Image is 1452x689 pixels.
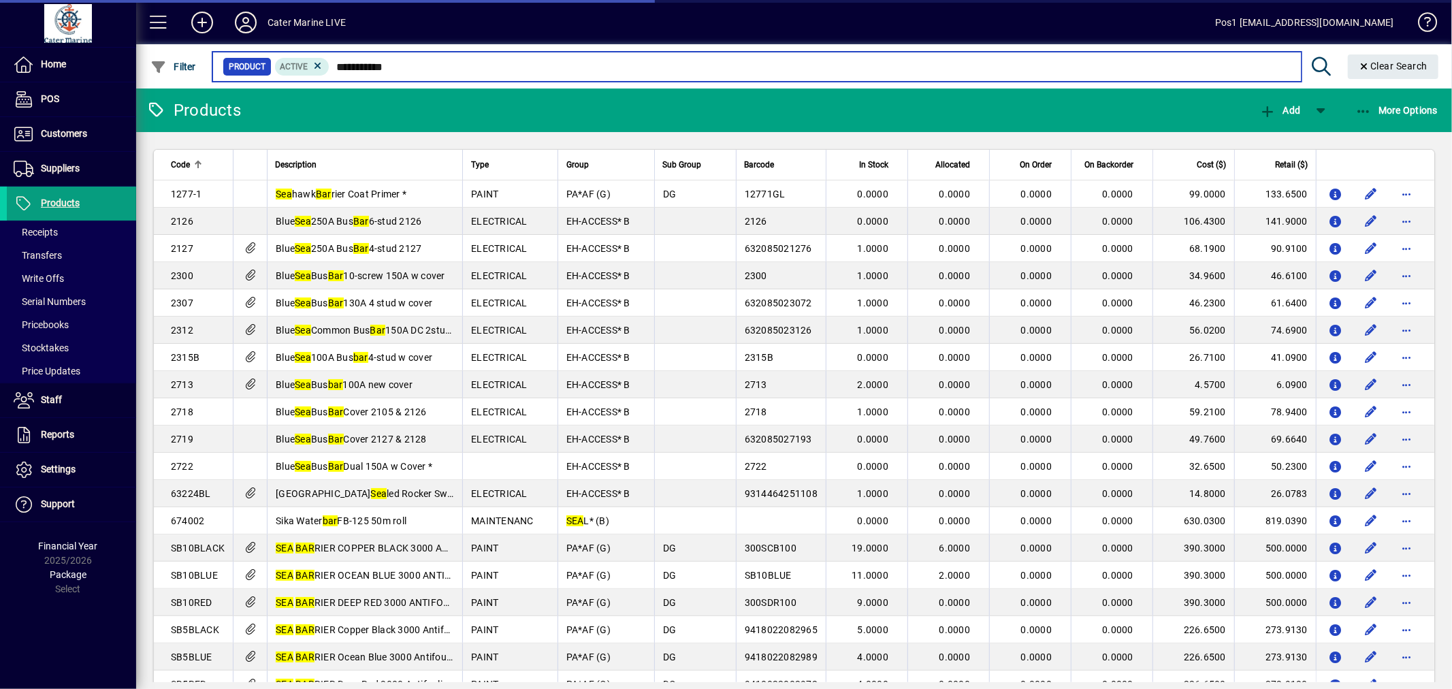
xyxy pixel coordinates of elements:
button: More options [1395,319,1417,341]
span: 0.0000 [1103,270,1134,281]
td: 69.6640 [1234,426,1316,453]
span: 0.0000 [1103,216,1134,227]
em: bar [353,352,368,363]
td: 500.0000 [1234,562,1316,589]
a: Price Updates [7,359,136,383]
span: 0.0000 [1021,189,1052,199]
td: 26.0783 [1234,480,1316,507]
span: Blue 100A Bus 4-stud w cover [276,352,432,363]
span: 0.0000 [1021,298,1052,308]
em: bar [323,515,338,526]
td: 14.8000 [1152,480,1234,507]
span: 632085023072 [745,298,812,308]
a: Pricebooks [7,313,136,336]
span: 1277-1 [171,189,202,199]
button: Edit [1360,455,1382,477]
span: 0.0000 [1021,406,1052,417]
em: Sea [371,488,387,499]
span: Blue 250A Bus 6-stud 2126 [276,216,421,227]
span: 12771GL [745,189,786,199]
span: 2312 [171,325,193,336]
a: Home [7,48,136,82]
td: 46.2300 [1152,289,1234,317]
td: 59.2100 [1152,398,1234,426]
span: PA*AF (G) [566,570,611,581]
em: Bar [370,325,386,336]
span: 0.0000 [858,189,889,199]
span: 0.0000 [1103,189,1134,199]
em: bar [328,379,343,390]
span: ELECTRICAL [471,298,528,308]
span: Code [171,157,190,172]
span: Barcode [745,157,775,172]
span: 2713 [745,379,767,390]
em: Sea [276,189,292,199]
span: 0.0000 [1103,379,1134,390]
span: 0.0000 [939,298,971,308]
em: Sea [295,461,311,472]
button: More options [1395,292,1417,314]
a: Transfers [7,244,136,267]
span: PAINT [471,189,498,199]
div: On Backorder [1080,157,1146,172]
span: EH-ACCESS* B [566,243,630,254]
span: 0.0000 [939,434,971,445]
span: Active [280,62,308,71]
button: More options [1395,428,1417,450]
button: More options [1395,238,1417,259]
span: Transfers [14,250,62,261]
span: ELECTRICAL [471,270,528,281]
span: 632085023126 [745,325,812,336]
span: 0.0000 [939,270,971,281]
td: 41.0900 [1234,344,1316,371]
span: POS [41,93,59,104]
em: SEA [276,570,293,581]
span: SB10BLUE [171,570,218,581]
td: 34.9600 [1152,262,1234,289]
span: RIER COPPER BLACK 3000 ANTIFOULING 10L [276,543,517,554]
span: 0.0000 [1103,461,1134,472]
span: 0.0000 [1103,406,1134,417]
span: 2307 [171,298,193,308]
span: Blue 250A Bus 4-stud 2127 [276,243,421,254]
td: 6.0900 [1234,371,1316,398]
button: Add [180,10,224,35]
em: Sea [295,379,311,390]
td: 500.0000 [1234,534,1316,562]
a: Settings [7,453,136,487]
em: Sea [295,298,311,308]
span: PAINT [471,570,498,581]
button: More options [1395,374,1417,396]
em: BAR [295,570,314,581]
td: 68.1900 [1152,235,1234,262]
span: 0.0000 [939,515,971,526]
span: hawk rier Coat Primer * [276,189,406,199]
em: Sea [295,406,311,417]
span: Settings [41,464,76,475]
div: Allocated [916,157,982,172]
span: 2718 [745,406,767,417]
button: More options [1395,483,1417,504]
a: Knowledge Base [1408,3,1435,47]
span: 2127 [171,243,193,254]
td: 32.6500 [1152,453,1234,480]
a: Serial Numbers [7,290,136,313]
button: More options [1395,646,1417,668]
em: Bar [353,216,369,227]
em: Sea [295,216,311,227]
button: More options [1395,510,1417,532]
button: Edit [1360,319,1382,341]
span: Customers [41,128,87,139]
span: EH-ACCESS* B [566,352,630,363]
td: 56.0200 [1152,317,1234,344]
span: L* (B) [566,515,609,526]
button: Edit [1360,564,1382,586]
span: 2300 [745,270,767,281]
button: Edit [1360,347,1382,368]
span: 0.0000 [939,216,971,227]
button: Filter [147,54,199,79]
span: Cost ($) [1197,157,1226,172]
span: 9314464251108 [745,488,818,499]
td: 78.9400 [1234,398,1316,426]
span: EH-ACCESS* B [566,461,630,472]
